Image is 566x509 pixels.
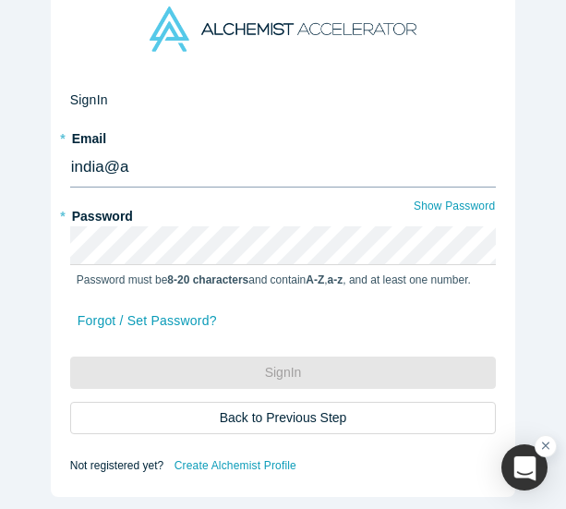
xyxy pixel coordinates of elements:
[77,305,218,337] a: Forgot / Set Password?
[70,91,497,110] h2: Sign In
[306,273,324,286] strong: A-Z
[413,194,496,218] button: Show Password
[70,200,497,226] label: Password
[70,402,497,434] button: Back to Previous Step
[77,272,490,288] p: Password must be and contain , , and at least one number.
[70,357,497,389] button: SignIn
[328,273,343,286] strong: a-z
[70,458,163,471] span: Not registered yet?
[150,6,415,52] img: Alchemist Accelerator Logo
[174,454,297,478] a: Create Alchemist Profile
[70,123,497,149] label: Email
[167,273,248,286] strong: 8-20 characters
